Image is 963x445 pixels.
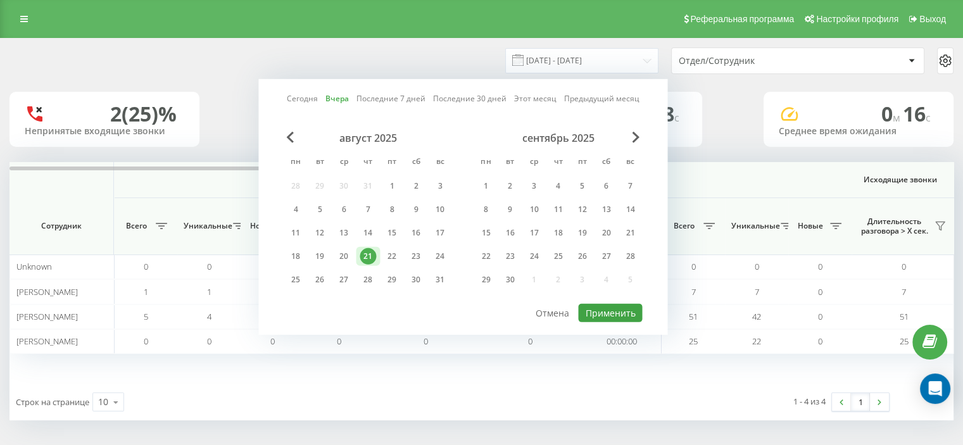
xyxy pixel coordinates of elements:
[622,248,638,265] div: 28
[287,225,304,241] div: 11
[380,247,404,266] div: пт 22 авг. 2025 г.
[16,396,89,408] span: Строк на странице
[207,311,211,322] span: 4
[501,272,518,288] div: 30
[818,286,822,298] span: 0
[98,396,108,408] div: 10
[546,177,570,196] div: чт 4 сент. 2025 г.
[514,92,557,104] a: Этот месяц
[428,177,452,196] div: вс 3 авг. 2025 г.
[424,335,428,347] span: 0
[501,201,518,218] div: 9
[284,247,308,266] div: пн 18 авг. 2025 г.
[501,178,518,194] div: 2
[284,270,308,289] div: пн 25 авг. 2025 г.
[16,335,78,347] span: [PERSON_NAME]
[380,223,404,242] div: пт 15 авг. 2025 г.
[404,200,428,219] div: сб 9 авг. 2025 г.
[632,132,639,143] span: Next Month
[16,311,78,322] span: [PERSON_NAME]
[570,200,594,219] div: пт 12 сент. 2025 г.
[546,200,570,219] div: чт 11 сент. 2025 г.
[312,248,328,265] div: 19
[476,153,495,172] abbr: понедельник
[474,132,642,144] div: сентябрь 2025
[332,270,356,289] div: ср 27 авг. 2025 г.
[332,247,356,266] div: ср 20 авг. 2025 г.
[919,14,946,24] span: Выход
[431,153,450,172] abbr: воскресенье
[286,132,294,143] span: Previous Month
[902,286,906,298] span: 7
[881,100,903,127] span: 0
[144,335,148,347] span: 0
[308,200,332,219] div: вт 5 авг. 2025 г.
[574,201,590,218] div: 12
[336,272,352,288] div: 27
[308,270,332,289] div: вт 26 авг. 2025 г.
[432,178,448,194] div: 3
[858,216,931,236] span: Длительность разговора > Х сек.
[618,223,642,242] div: вс 21 сент. 2025 г.
[287,272,304,288] div: 25
[432,225,448,241] div: 17
[356,247,380,266] div: чт 21 авг. 2025 г.
[310,153,329,172] abbr: вторник
[818,261,822,272] span: 0
[691,261,696,272] span: 0
[550,178,566,194] div: 4
[474,223,498,242] div: пн 15 сент. 2025 г.
[529,304,576,322] button: Отмена
[16,286,78,298] span: [PERSON_NAME]
[380,177,404,196] div: пт 1 авг. 2025 г.
[618,177,642,196] div: вс 7 сент. 2025 г.
[570,247,594,266] div: пт 26 сент. 2025 г.
[408,272,424,288] div: 30
[356,200,380,219] div: чт 7 авг. 2025 г.
[382,153,401,172] abbr: пятница
[501,225,518,241] div: 16
[550,225,566,241] div: 18
[526,201,542,218] div: 10
[25,126,184,137] div: Непринятые входящие звонки
[578,304,642,322] button: Применить
[594,247,618,266] div: сб 27 сент. 2025 г.
[900,335,909,347] span: 25
[893,111,903,125] span: м
[679,56,830,66] div: Отдел/Сотрудник
[546,247,570,266] div: чт 25 сент. 2025 г.
[526,248,542,265] div: 24
[689,311,698,322] span: 51
[360,248,376,265] div: 21
[384,272,400,288] div: 29
[360,225,376,241] div: 14
[432,248,448,265] div: 24
[325,92,349,104] a: Вчера
[570,223,594,242] div: пт 19 сент. 2025 г.
[428,200,452,219] div: вс 10 авг. 2025 г.
[902,261,906,272] span: 0
[356,92,425,104] a: Последние 7 дней
[755,261,759,272] span: 0
[432,272,448,288] div: 31
[618,200,642,219] div: вс 14 сент. 2025 г.
[546,223,570,242] div: чт 18 сент. 2025 г.
[384,201,400,218] div: 8
[498,270,522,289] div: вт 30 сент. 2025 г.
[524,153,543,172] abbr: среда
[184,221,229,231] span: Уникальные
[574,225,590,241] div: 19
[477,178,494,194] div: 1
[574,178,590,194] div: 5
[550,248,566,265] div: 25
[818,311,822,322] span: 0
[356,270,380,289] div: чт 28 авг. 2025 г.
[284,132,452,144] div: август 2025
[570,177,594,196] div: пт 5 сент. 2025 г.
[752,335,761,347] span: 22
[287,201,304,218] div: 4
[408,201,424,218] div: 9
[498,200,522,219] div: вт 9 сент. 2025 г.
[332,200,356,219] div: ср 6 авг. 2025 г.
[501,248,518,265] div: 23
